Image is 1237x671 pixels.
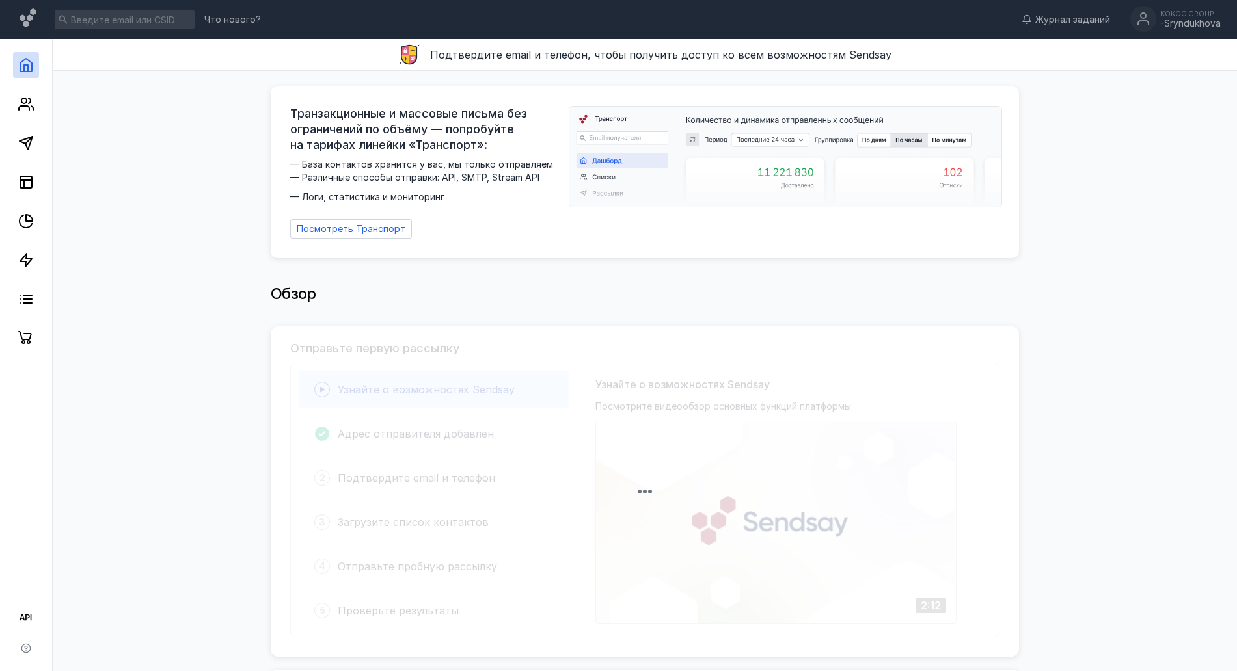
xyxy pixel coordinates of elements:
[1160,10,1221,18] div: KOKOC GROUP
[198,15,267,24] a: Что нового?
[204,15,261,24] span: Что нового?
[290,158,561,204] span: — База контактов хранится у вас, мы только отправляем — Различные способы отправки: API, SMTP, St...
[1160,18,1221,29] div: -Sryndukhova
[1035,13,1110,26] span: Журнал заданий
[297,224,405,235] span: Посмотреть Транспорт
[290,106,561,153] span: Транзакционные и массовые письма без ограничений по объёму — попробуйте на тарифах линейки «Транс...
[271,284,316,303] span: Обзор
[569,107,1001,207] img: dashboard-transport-banner
[290,219,412,239] a: Посмотреть Транспорт
[55,10,195,29] input: Введите email или CSID
[1015,13,1117,26] a: Журнал заданий
[430,48,891,61] span: Подтвердите email и телефон, чтобы получить доступ ко всем возможностям Sendsay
